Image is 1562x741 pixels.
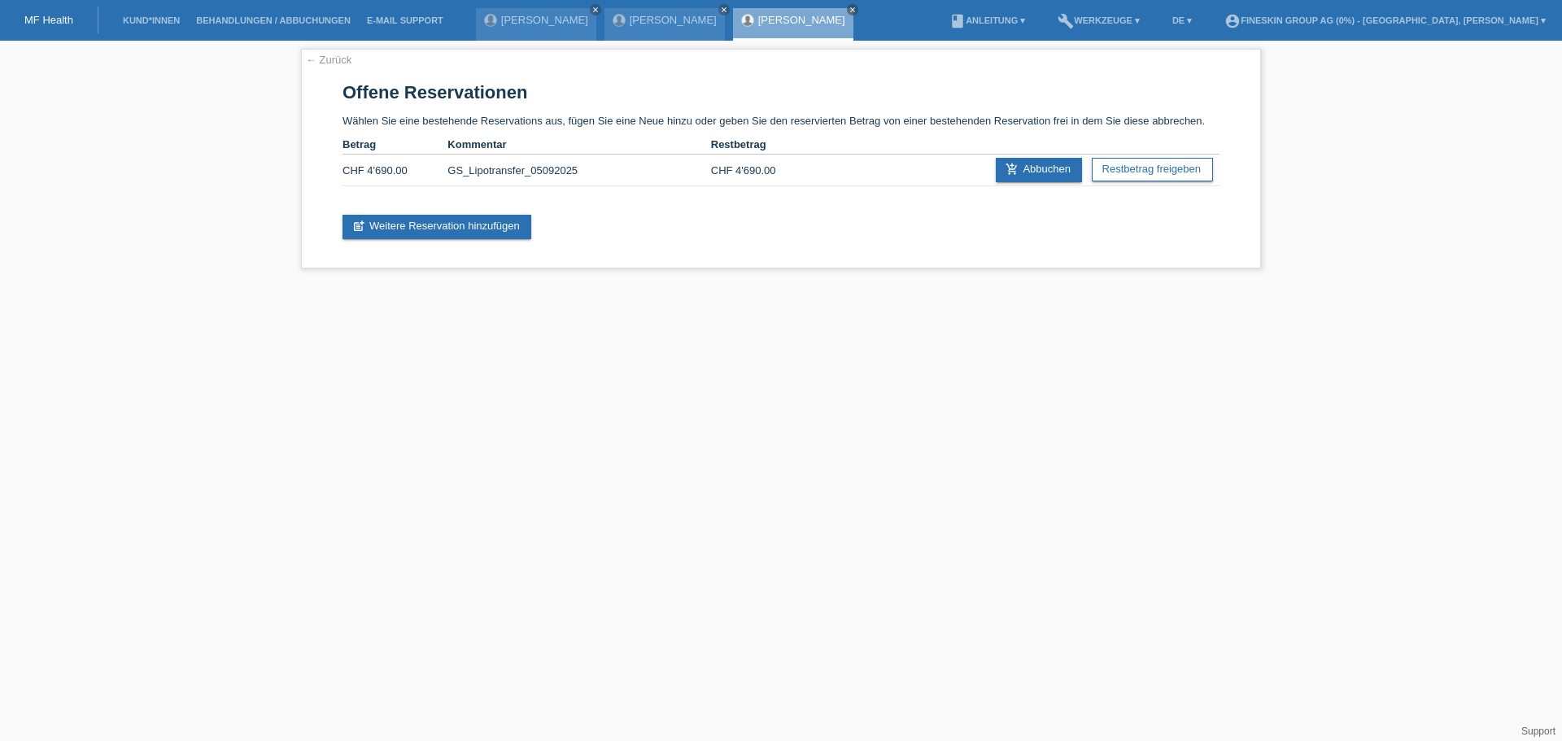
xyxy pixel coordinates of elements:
a: Restbetrag freigeben [1092,158,1213,181]
i: add_shopping_cart [1006,163,1019,176]
i: build [1058,13,1074,29]
i: post_add [352,220,365,233]
a: [PERSON_NAME] [501,14,588,26]
i: close [591,6,600,14]
a: close [718,4,730,15]
td: CHF 4'690.00 [343,155,447,186]
a: account_circleFineSkin Group AG (0%) - [GEOGRAPHIC_DATA], [PERSON_NAME] ▾ [1216,15,1554,25]
h1: Offene Reservationen [343,82,1219,102]
td: GS_Lipotransfer_05092025 [447,155,710,186]
i: book [949,13,966,29]
a: Kund*innen [115,15,188,25]
i: close [720,6,728,14]
a: close [847,4,858,15]
a: Support [1521,726,1555,737]
div: Wählen Sie eine bestehende Reservations aus, fügen Sie eine Neue hinzu oder geben Sie den reservi... [301,49,1261,268]
a: ← Zurück [306,54,351,66]
td: CHF 4'690.00 [711,155,816,186]
a: E-Mail Support [359,15,452,25]
a: MF Health [24,14,73,26]
a: Behandlungen / Abbuchungen [188,15,359,25]
a: DE ▾ [1164,15,1200,25]
th: Restbetrag [711,135,816,155]
a: buildWerkzeuge ▾ [1049,15,1148,25]
a: close [590,4,601,15]
th: Kommentar [447,135,710,155]
a: add_shopping_cartAbbuchen [996,158,1082,182]
i: close [849,6,857,14]
a: [PERSON_NAME] [630,14,717,26]
a: [PERSON_NAME] [758,14,845,26]
i: account_circle [1224,13,1241,29]
a: bookAnleitung ▾ [941,15,1033,25]
th: Betrag [343,135,447,155]
a: post_addWeitere Reservation hinzufügen [343,215,531,239]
